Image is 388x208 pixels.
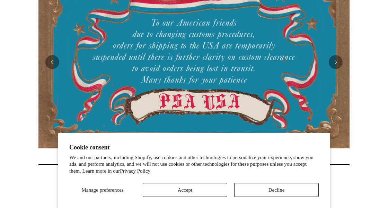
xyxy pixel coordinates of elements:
button: Previous [45,55,59,69]
p: We and our partners, including Shopify, use cookies and other technologies to personalize your ex... [69,154,319,175]
button: Decline [234,183,319,197]
h2: Cookie consent [69,144,319,151]
button: Manage preferences [69,183,136,197]
span: Manage preferences [81,187,123,193]
button: Next [329,55,343,69]
button: Accept [143,183,227,197]
a: Privacy Policy [120,168,150,174]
